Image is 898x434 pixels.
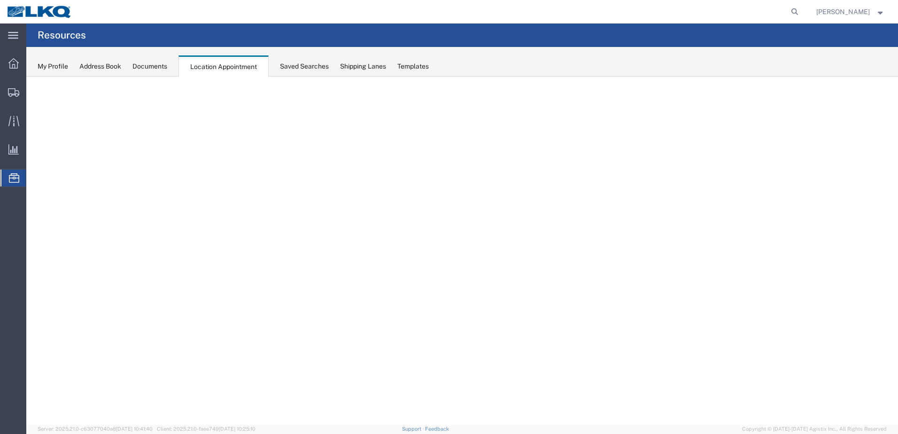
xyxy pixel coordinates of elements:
[280,62,329,71] div: Saved Searches
[79,62,121,71] div: Address Book
[38,23,86,47] h4: Resources
[402,426,426,432] a: Support
[219,426,255,432] span: [DATE] 10:25:10
[38,426,153,432] span: Server: 2025.21.0-c63077040a8
[132,62,167,71] div: Documents
[340,62,386,71] div: Shipping Lanes
[178,55,269,77] div: Location Appointment
[425,426,449,432] a: Feedback
[7,5,72,19] img: logo
[26,77,898,424] iframe: FS Legacy Container
[38,62,68,71] div: My Profile
[397,62,429,71] div: Templates
[157,426,255,432] span: Client: 2025.21.0-faee749
[816,6,885,17] button: [PERSON_NAME]
[742,425,887,433] span: Copyright © [DATE]-[DATE] Agistix Inc., All Rights Reserved
[816,7,870,17] span: Ryan Gledhill
[116,426,153,432] span: [DATE] 10:41:40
